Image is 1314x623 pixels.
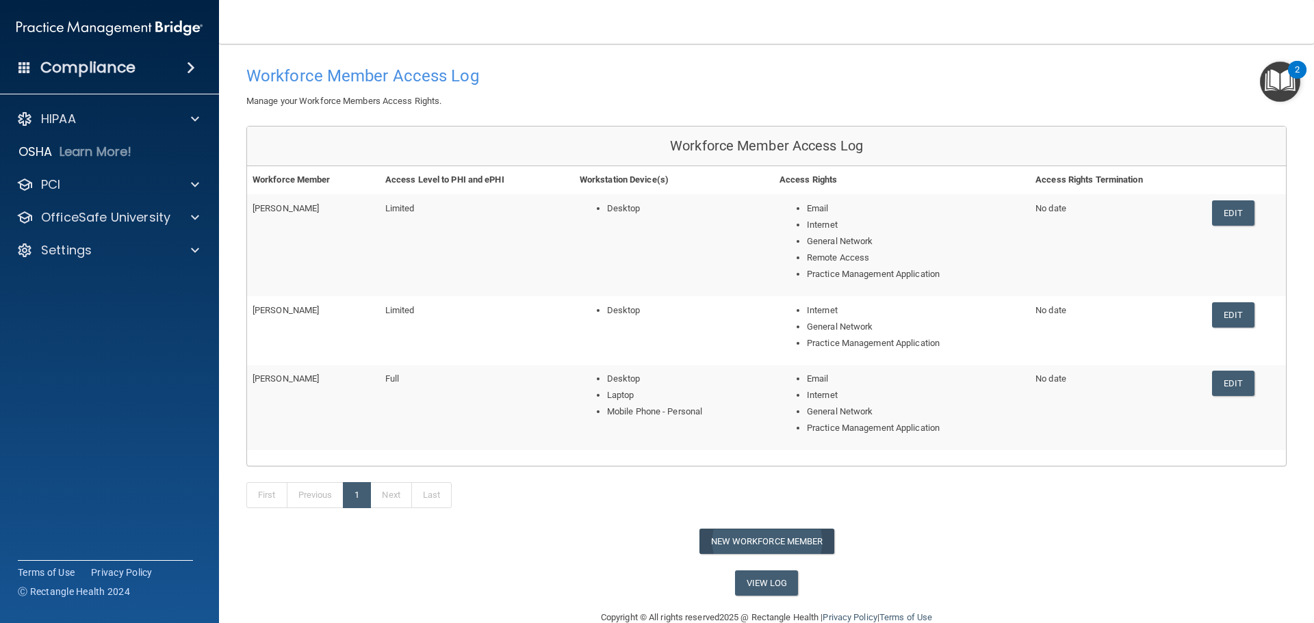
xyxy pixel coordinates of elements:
span: [PERSON_NAME] [253,203,319,213]
a: Edit [1212,371,1254,396]
a: Privacy Policy [91,566,153,579]
p: PCI [41,176,60,193]
a: Terms of Use [879,612,932,622]
span: No date [1035,203,1066,213]
a: View Log [735,570,799,596]
p: OfficeSafe University [41,209,170,226]
span: No date [1035,373,1066,384]
span: Limited [385,305,415,315]
li: General Network [807,233,1025,250]
a: Previous [287,482,344,508]
th: Workstation Device(s) [574,166,774,194]
p: Learn More! [60,144,132,160]
li: Mobile Phone - Personal [607,403,769,420]
th: Workforce Member [247,166,380,194]
span: [PERSON_NAME] [253,373,319,384]
a: OfficeSafe University [16,209,199,226]
div: 2 [1295,70,1300,88]
li: Remote Access [807,250,1025,266]
a: Terms of Use [18,566,75,579]
h4: Compliance [40,58,136,77]
li: Practice Management Application [807,266,1025,282]
a: PCI [16,176,199,193]
li: Practice Management Application [807,420,1025,436]
li: Desktop [607,371,769,387]
a: First [246,482,287,508]
li: Internet [807,217,1025,233]
p: OSHA [18,144,53,160]
a: Edit [1212,200,1254,226]
div: Workforce Member Access Log [247,127,1286,166]
li: Email [807,200,1025,217]
a: 1 [343,482,371,508]
span: No date [1035,305,1066,315]
a: Settings [16,242,199,259]
li: Desktop [607,200,769,217]
li: General Network [807,319,1025,335]
span: Ⓒ Rectangle Health 2024 [18,585,130,598]
span: [PERSON_NAME] [253,305,319,315]
span: Manage your Workforce Members Access Rights. [246,96,441,106]
button: New Workforce Member [699,529,834,554]
th: Access Rights [774,166,1030,194]
a: Last [411,482,452,508]
button: Open Resource Center, 2 new notifications [1260,62,1300,102]
span: Full [385,373,399,384]
li: General Network [807,403,1025,420]
a: Next [370,482,411,508]
li: Laptop [607,387,769,403]
li: Email [807,371,1025,387]
li: Desktop [607,302,769,319]
li: Internet [807,387,1025,403]
img: PMB logo [16,14,203,42]
h4: Workforce Member Access Log [246,67,756,85]
th: Access Level to PHI and ePHI [380,166,574,194]
a: Edit [1212,302,1254,328]
p: HIPAA [41,111,76,127]
th: Access Rights Termination [1030,166,1207,194]
span: Limited [385,203,415,213]
a: Privacy Policy [823,612,877,622]
a: HIPAA [16,111,199,127]
p: Settings [41,242,92,259]
li: Practice Management Application [807,335,1025,352]
li: Internet [807,302,1025,319]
